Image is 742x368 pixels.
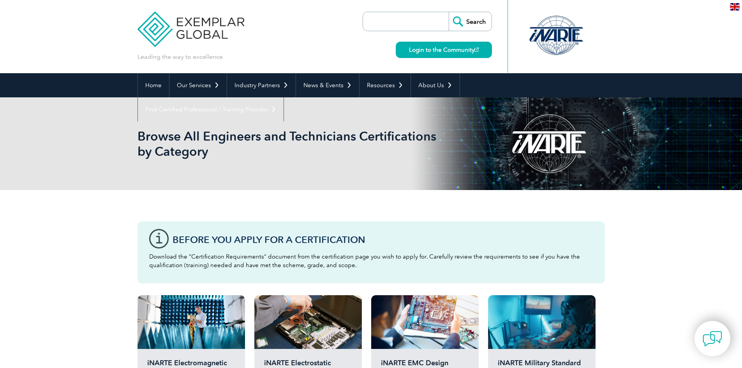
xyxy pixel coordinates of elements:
[149,252,593,269] p: Download the “Certification Requirements” document from the certification page you wish to apply ...
[137,53,223,61] p: Leading the way to excellence
[730,3,740,11] img: en
[360,73,411,97] a: Resources
[449,12,492,31] input: Search
[474,48,479,52] img: open_square.png
[138,97,284,121] a: Find Certified Professional / Training Provider
[296,73,359,97] a: News & Events
[138,73,169,97] a: Home
[169,73,227,97] a: Our Services
[137,129,437,159] h1: Browse All Engineers and Technicians Certifications by Category
[396,42,492,58] a: Login to the Community
[173,235,593,245] h3: Before You Apply For a Certification
[411,73,460,97] a: About Us
[703,329,722,349] img: contact-chat.png
[227,73,296,97] a: Industry Partners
